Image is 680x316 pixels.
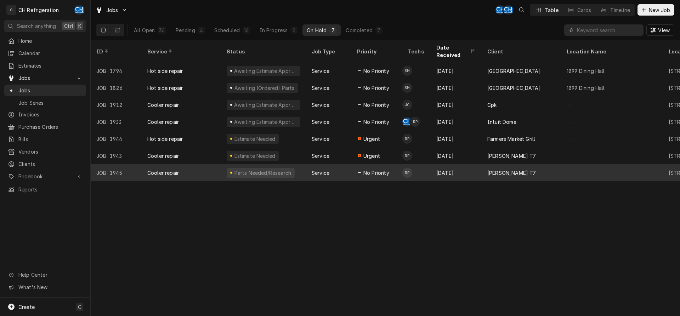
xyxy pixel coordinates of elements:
[18,99,83,107] span: Job Series
[147,84,183,92] div: Hot side repair
[431,147,482,164] div: [DATE]
[410,117,420,127] div: Ruben Perez's Avatar
[402,100,412,110] div: Josh Galindo's Avatar
[567,48,656,55] div: Location Name
[233,135,276,143] div: Estimate Needed
[402,117,412,127] div: CH
[4,133,86,145] a: Bills
[74,5,84,15] div: Chris Hiraga's Avatar
[147,118,179,126] div: Cooler repair
[93,4,130,16] a: Go to Jobs
[176,27,195,34] div: Pending
[4,47,86,59] a: Calendar
[106,6,118,14] span: Jobs
[410,117,420,127] div: RP
[244,27,249,34] div: 16
[503,5,513,15] div: CH
[363,152,380,160] span: Urgent
[233,101,297,109] div: Awaiting Estimate Approval
[18,50,83,57] span: Calendar
[4,171,86,182] a: Go to Pricebook
[227,48,299,55] div: Status
[18,283,82,291] span: What's New
[292,27,296,34] div: 2
[487,67,541,75] div: [GEOGRAPHIC_DATA]
[18,136,83,143] span: Bills
[610,6,630,14] div: Timeline
[402,168,412,178] div: RP
[147,169,179,177] div: Cooler repair
[312,48,346,55] div: Job Type
[312,101,329,109] div: Service
[545,6,559,14] div: Table
[561,164,663,181] div: —
[233,169,292,177] div: Parts Needed/Research
[260,27,288,34] div: In Progress
[487,118,516,126] div: Intuit Dome
[346,27,372,34] div: Completed
[312,84,329,92] div: Service
[402,100,412,110] div: JG
[91,130,142,147] div: JOB-1944
[4,269,86,281] a: Go to Help Center
[363,84,389,92] span: No Priority
[363,67,389,75] span: No Priority
[637,4,674,16] button: New Job
[487,152,536,160] div: [PERSON_NAME] T7
[91,164,142,181] div: JOB-1945
[6,5,16,15] div: C
[312,135,329,143] div: Service
[4,60,86,71] a: Estimates
[18,186,83,193] span: Reports
[18,111,83,118] span: Invoices
[4,281,86,293] a: Go to What's New
[18,74,72,82] span: Jobs
[78,303,81,311] span: C
[91,79,142,96] div: JOB-1826
[431,164,482,181] div: [DATE]
[18,87,83,94] span: Jobs
[91,96,142,113] div: JOB-1912
[18,148,83,155] span: Vendors
[357,48,395,55] div: Priority
[561,147,663,164] div: —
[18,160,83,168] span: Clients
[495,5,505,15] div: Chris Hiraga's Avatar
[4,121,86,133] a: Purchase Orders
[18,62,83,69] span: Estimates
[147,152,179,160] div: Cooler repair
[18,271,82,278] span: Help Center
[402,117,412,127] div: Chris Hiraga's Avatar
[561,96,663,113] div: —
[402,83,412,93] div: Steven Hiraga's Avatar
[487,101,497,109] div: Cpk
[402,151,412,161] div: RP
[363,169,389,177] span: No Priority
[4,20,86,32] button: Search anythingCtrlK
[402,83,412,93] div: SH
[147,101,179,109] div: Cooler repair
[134,27,155,34] div: All Open
[577,24,640,36] input: Keyword search
[4,97,86,109] a: Job Series
[4,72,86,84] a: Go to Jobs
[408,48,425,55] div: Techs
[233,67,297,75] div: Awaiting Estimate Approval
[431,62,482,79] div: [DATE]
[402,134,412,144] div: RP
[147,48,214,55] div: Service
[4,184,86,195] a: Reports
[307,27,327,34] div: On Hold
[18,123,83,131] span: Purchase Orders
[436,44,469,59] div: Date Received
[503,5,513,15] div: Chris Hiraga's Avatar
[363,101,389,109] span: No Priority
[577,6,591,14] div: Cards
[147,67,183,75] div: Hot side repair
[91,147,142,164] div: JOB-1943
[567,84,605,92] div: 1899 Dining Hall
[402,66,412,76] div: Steven Hiraga's Avatar
[78,22,81,30] span: K
[402,134,412,144] div: Ruben Perez's Avatar
[91,113,142,130] div: JOB-1933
